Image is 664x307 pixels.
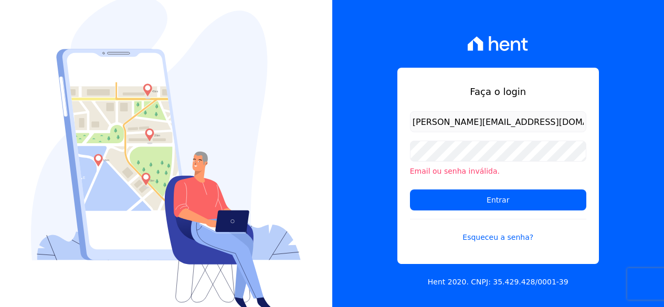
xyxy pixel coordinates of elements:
[428,277,568,288] p: Hent 2020. CNPJ: 35.429.428/0001-39
[410,111,586,132] input: Email
[410,189,586,210] input: Entrar
[410,84,586,99] h1: Faça o login
[410,219,586,243] a: Esqueceu a senha?
[410,166,586,177] li: Email ou senha inválida.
